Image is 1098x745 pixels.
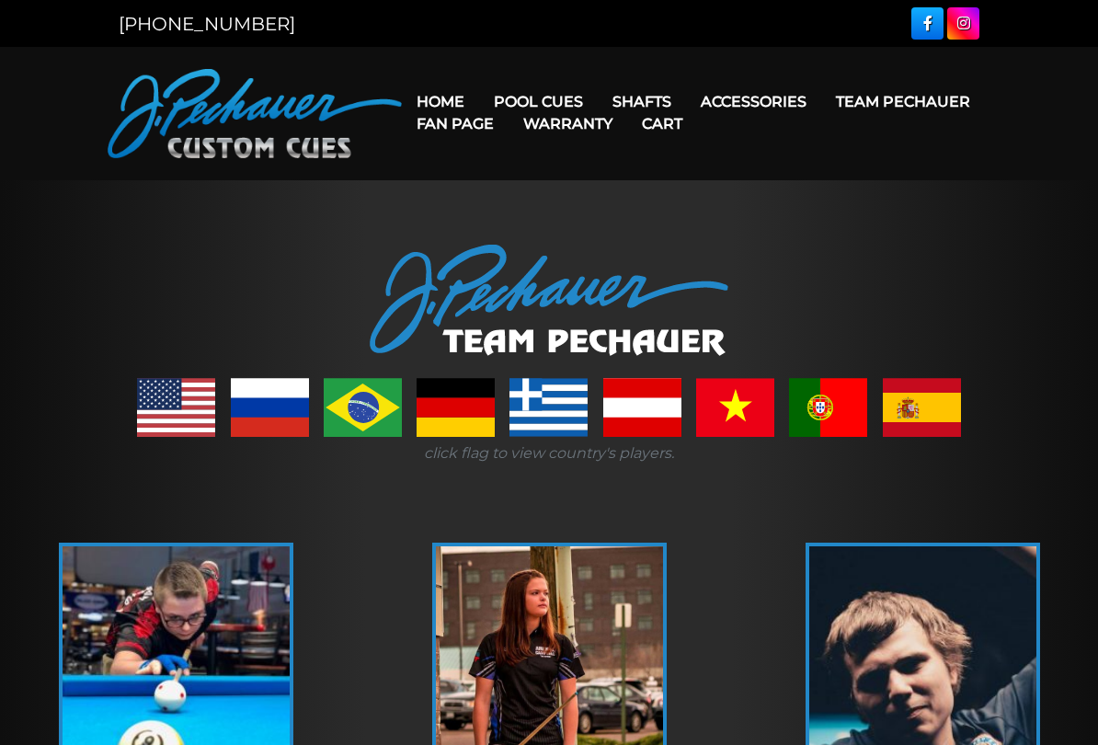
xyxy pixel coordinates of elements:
i: click flag to view country's players. [424,444,674,462]
a: Shafts [598,78,686,125]
a: Cart [627,100,697,147]
a: Home [402,78,479,125]
a: Warranty [509,100,627,147]
a: Pool Cues [479,78,598,125]
img: Pechauer Custom Cues [108,69,402,158]
a: Fan Page [402,100,509,147]
a: [PHONE_NUMBER] [119,13,295,35]
a: Team Pechauer [821,78,985,125]
a: Accessories [686,78,821,125]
